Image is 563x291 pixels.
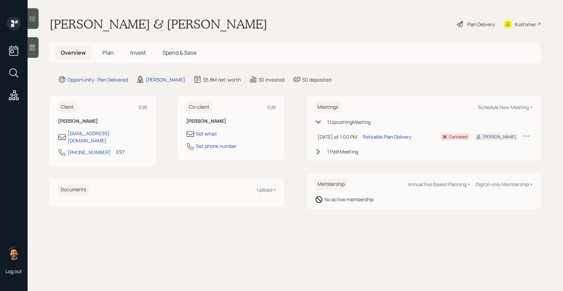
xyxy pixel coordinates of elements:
[139,104,148,110] div: Edit
[162,49,197,56] span: Spend & Save
[146,76,185,83] div: [PERSON_NAME]
[315,179,348,190] h6: Membership
[315,101,341,113] h6: Meetings
[449,134,468,140] div: Canceled
[61,49,86,56] span: Overview
[50,17,267,32] h1: [PERSON_NAME] & [PERSON_NAME]
[408,181,470,187] div: Annual Fee Based Planning +
[478,104,533,110] div: Schedule New Meeting +
[116,148,125,155] div: EST
[58,184,89,195] h6: Documents
[130,49,146,56] span: Invest
[68,76,128,83] div: Opportunity · Plan Delivered
[58,101,77,113] h6: Client
[257,186,276,193] div: Upload +
[196,130,217,137] div: Set email
[102,49,114,56] span: Plan
[324,196,374,203] div: No active membership
[186,118,276,124] h6: [PERSON_NAME]
[68,149,111,156] div: [PHONE_NUMBER]
[186,101,212,113] h6: Co-client
[259,76,284,83] div: $0 invested
[6,268,22,274] div: Log out
[515,21,536,28] div: Kustomer
[58,118,148,124] h6: [PERSON_NAME]
[476,181,533,187] div: Digital-only Membership +
[268,104,276,110] div: Edit
[327,148,358,155] div: 1 Past Meeting
[363,133,411,140] div: Retirable Plan Delivery
[7,246,21,260] img: eric-schwartz-headshot.png
[196,142,237,150] div: Set phone number
[302,76,331,83] div: $0 deposited
[483,134,516,140] div: [PERSON_NAME]
[318,133,357,140] div: [DATE] at 1:00 PM
[327,118,371,126] div: 1 Upcoming Meeting
[467,21,495,28] div: Plan Delivery
[68,130,148,144] div: [EMAIL_ADDRESS][DOMAIN_NAME]
[203,76,241,83] div: $5.8M net-worth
